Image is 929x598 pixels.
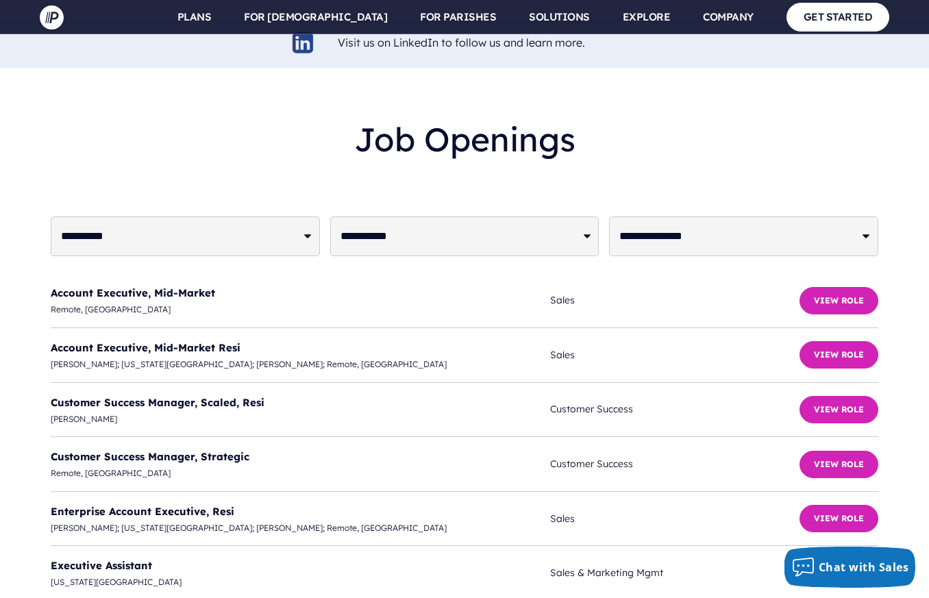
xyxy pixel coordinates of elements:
a: Account Executive, Mid-Market Resi [51,341,240,354]
span: Sales [550,347,800,364]
span: [PERSON_NAME]; [US_STATE][GEOGRAPHIC_DATA]; [PERSON_NAME]; Remote, [GEOGRAPHIC_DATA] [51,357,550,372]
img: linkedin-logo [290,30,316,55]
a: Customer Success Manager, Strategic [51,450,249,463]
button: View Role [800,396,878,423]
span: Sales & Marketing Mgmt [550,564,800,582]
button: Chat with Sales [784,547,916,588]
span: [PERSON_NAME]; [US_STATE][GEOGRAPHIC_DATA]; [PERSON_NAME]; Remote, [GEOGRAPHIC_DATA] [51,521,550,536]
span: Customer Success [550,401,800,418]
span: Sales [550,292,800,309]
span: [PERSON_NAME] [51,412,550,427]
span: Remote, [GEOGRAPHIC_DATA] [51,302,550,317]
a: Account Executive, Mid-Market [51,286,215,299]
a: Executive Assistant [51,559,152,572]
span: [US_STATE][GEOGRAPHIC_DATA] [51,575,550,590]
a: Customer Success Manager, Scaled, Resi [51,396,264,409]
h2: Job Openings [51,109,878,170]
span: Chat with Sales [819,560,909,575]
span: Customer Success [550,456,800,473]
span: Sales [550,510,800,527]
button: View Role [800,505,878,532]
button: View Role [800,287,878,314]
a: Enterprise Account Executive, Resi [51,505,234,518]
button: View Role [800,341,878,369]
span: Remote, [GEOGRAPHIC_DATA] [51,466,550,481]
a: GET STARTED [786,3,890,31]
a: Visit us on LinkedIn to follow us and learn more. [338,36,585,49]
button: View Role [800,451,878,478]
